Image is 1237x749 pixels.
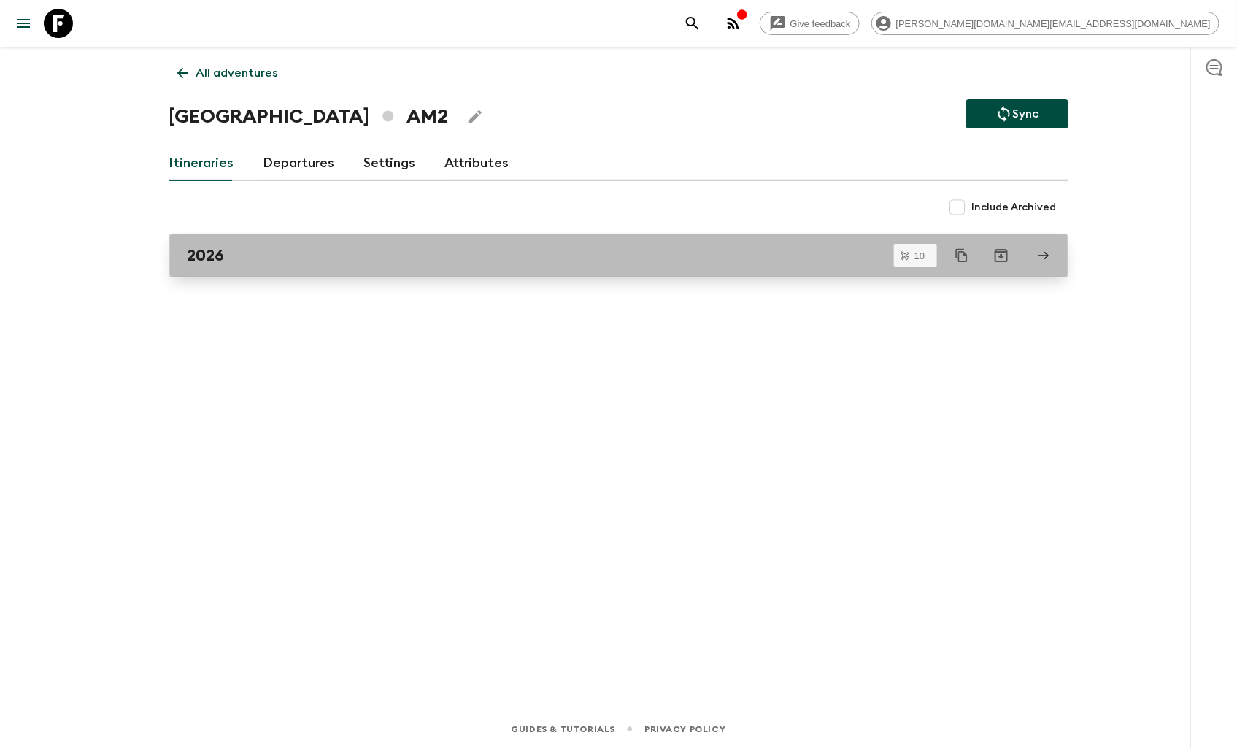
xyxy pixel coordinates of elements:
a: All adventures [169,58,286,88]
a: Departures [263,146,335,181]
p: Sync [1013,105,1039,123]
button: search adventures [678,9,707,38]
span: Give feedback [782,18,859,29]
a: Give feedback [760,12,860,35]
button: Sync adventure departures to the booking engine [966,99,1068,128]
h2: 2026 [188,246,225,265]
a: Settings [364,146,416,181]
a: Attributes [445,146,509,181]
span: 10 [906,251,933,261]
button: Duplicate [949,242,975,269]
button: Archive [987,241,1016,270]
a: Guides & Tutorials [511,721,615,737]
p: All adventures [196,64,278,82]
div: [PERSON_NAME][DOMAIN_NAME][EMAIL_ADDRESS][DOMAIN_NAME] [871,12,1219,35]
button: menu [9,9,38,38]
span: Include Archived [972,200,1057,215]
span: [PERSON_NAME][DOMAIN_NAME][EMAIL_ADDRESS][DOMAIN_NAME] [888,18,1219,29]
a: 2026 [169,234,1068,277]
a: Privacy Policy [644,721,725,737]
button: Edit Adventure Title [460,102,490,131]
a: Itineraries [169,146,234,181]
h1: [GEOGRAPHIC_DATA] AM2 [169,102,449,131]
